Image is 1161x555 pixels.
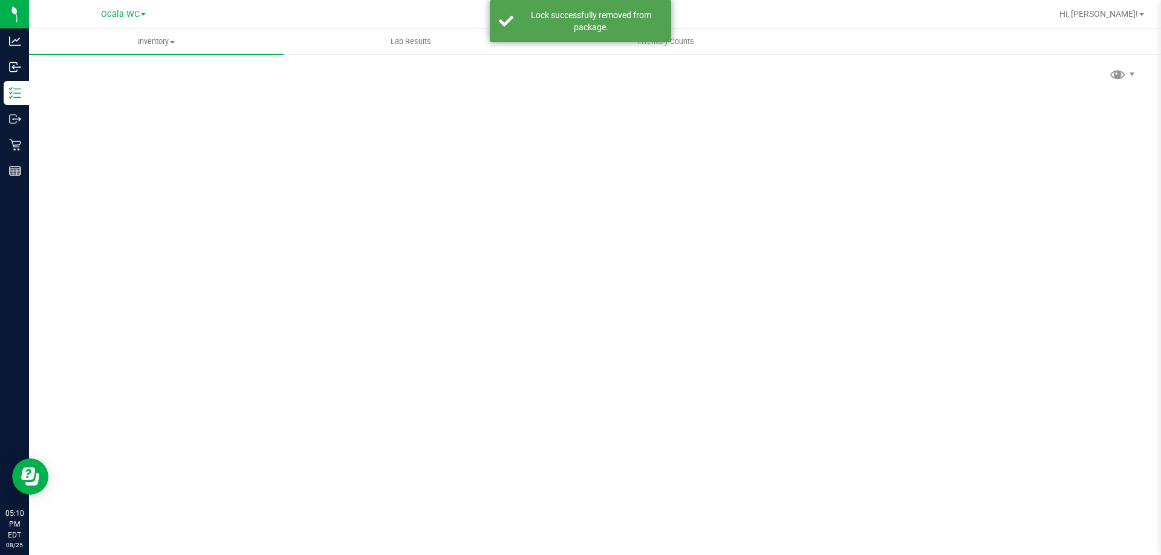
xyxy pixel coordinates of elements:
[520,9,662,33] div: Lock successfully removed from package.
[1059,9,1138,19] span: Hi, [PERSON_NAME]!
[12,458,48,495] iframe: Resource center
[29,36,284,47] span: Inventory
[101,9,140,19] span: Ocala WC
[284,29,538,54] a: Lab Results
[5,541,24,550] p: 08/25
[374,36,447,47] span: Lab Results
[9,61,21,73] inline-svg: Inbound
[9,113,21,125] inline-svg: Outbound
[29,29,284,54] a: Inventory
[9,87,21,99] inline-svg: Inventory
[9,165,21,177] inline-svg: Reports
[9,139,21,151] inline-svg: Retail
[5,508,24,541] p: 05:10 PM EDT
[9,35,21,47] inline-svg: Analytics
